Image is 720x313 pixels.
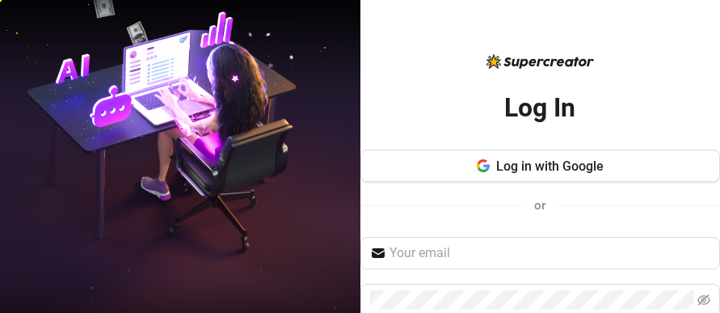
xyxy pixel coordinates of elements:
[697,294,710,307] span: eye-invisible
[486,54,594,69] img: logo-BBDzfeDw.svg
[496,159,604,174] span: Log in with Google
[504,91,575,125] h2: Log In
[389,243,711,263] input: Your email
[534,198,545,213] span: or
